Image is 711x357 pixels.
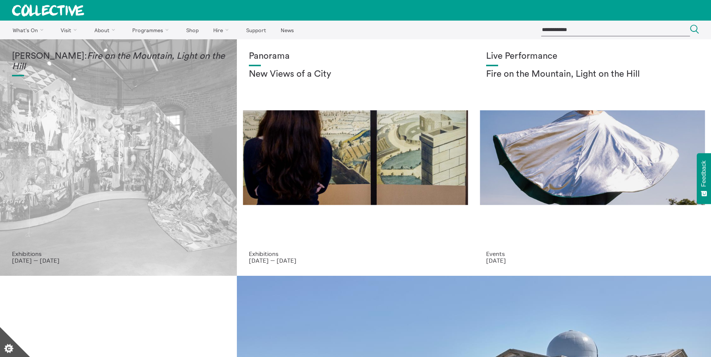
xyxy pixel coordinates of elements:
p: [DATE] — [DATE] [12,257,225,264]
p: [DATE] [486,257,699,264]
button: Feedback - Show survey [697,153,711,204]
h1: Panorama [249,51,462,62]
p: Exhibitions [249,250,462,257]
a: Shop [180,21,205,39]
a: Photo: Eoin Carey Live Performance Fire on the Mountain, Light on the Hill Events [DATE] [474,39,711,276]
p: Events [486,250,699,257]
h2: New Views of a City [249,69,462,80]
h1: Live Performance [486,51,699,62]
a: Collective Panorama June 2025 small file 8 Panorama New Views of a City Exhibitions [DATE] — [DATE] [237,39,474,276]
a: About [88,21,124,39]
h1: [PERSON_NAME]: [12,51,225,72]
em: Fire on the Mountain, Light on the Hill [12,52,225,71]
a: Support [239,21,272,39]
a: What's On [6,21,53,39]
a: News [274,21,300,39]
a: Visit [54,21,87,39]
span: Feedback [701,161,707,187]
a: Programmes [126,21,178,39]
p: Exhibitions [12,250,225,257]
p: [DATE] — [DATE] [249,257,462,264]
a: Hire [207,21,238,39]
h2: Fire on the Mountain, Light on the Hill [486,69,699,80]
